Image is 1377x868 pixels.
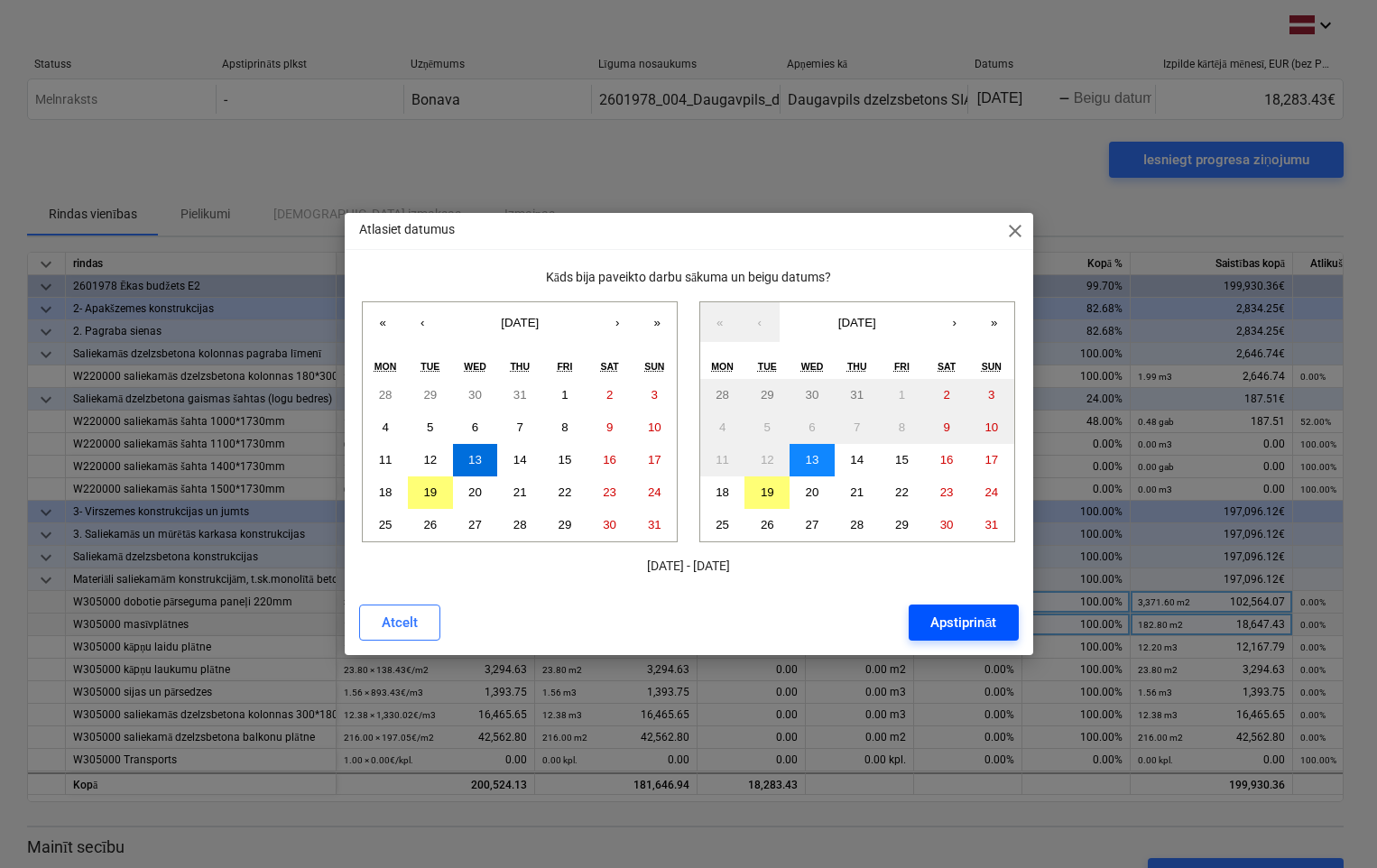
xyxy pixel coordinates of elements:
abbr: 21 August 2025 [513,485,527,499]
abbr: Tuesday [758,361,777,372]
abbr: 27 August 2025 [468,518,482,531]
button: 7 August 2025 [497,411,542,444]
abbr: Wednesday [464,361,486,372]
button: [DATE] [780,302,935,342]
abbr: 2 August 2025 [943,388,949,402]
button: 9 August 2025 [587,411,633,444]
abbr: Tuesday [420,361,439,372]
abbr: 25 August 2025 [716,518,729,531]
button: Atcelt [359,605,440,641]
button: 10 August 2025 [969,411,1014,444]
abbr: 25 August 2025 [379,518,393,531]
abbr: 18 August 2025 [716,485,729,499]
abbr: 26 August 2025 [761,518,774,531]
abbr: 31 July 2025 [513,388,527,402]
button: › [935,302,975,342]
button: 31 July 2025 [497,379,542,411]
abbr: 23 August 2025 [940,485,954,499]
abbr: 28 August 2025 [850,518,864,531]
button: 26 August 2025 [408,509,453,541]
abbr: 20 August 2025 [806,485,819,499]
button: 19 August 2025 [408,476,453,509]
abbr: 27 August 2025 [806,518,819,531]
abbr: Wednesday [801,361,824,372]
button: 22 August 2025 [880,476,925,509]
abbr: Saturday [938,361,956,372]
abbr: 8 August 2025 [899,420,905,434]
abbr: Saturday [601,361,619,372]
abbr: 14 August 2025 [850,453,864,466]
abbr: Friday [557,361,572,372]
abbr: 3 August 2025 [988,388,994,402]
button: 6 August 2025 [790,411,835,444]
button: 29 July 2025 [408,379,453,411]
button: 21 August 2025 [497,476,542,509]
button: 1 August 2025 [542,379,587,411]
button: 26 August 2025 [744,509,790,541]
button: 14 August 2025 [835,444,880,476]
button: « [700,302,740,342]
abbr: 16 August 2025 [940,453,954,466]
button: 22 August 2025 [542,476,587,509]
span: [DATE] [838,316,876,329]
abbr: 29 August 2025 [895,518,909,531]
button: 27 August 2025 [453,509,498,541]
p: Atlasiet datumus [359,220,455,239]
button: 30 August 2025 [587,509,633,541]
abbr: 12 August 2025 [423,453,437,466]
abbr: Friday [894,361,910,372]
abbr: 15 August 2025 [895,453,909,466]
abbr: 22 August 2025 [895,485,909,499]
abbr: 7 August 2025 [517,420,523,434]
p: Kāds bija paveikto darbu sākuma un beigu datums? [359,268,1019,287]
button: 16 August 2025 [924,444,969,476]
abbr: 24 August 2025 [648,485,661,499]
abbr: 29 July 2025 [761,388,774,402]
button: 28 August 2025 [497,509,542,541]
button: 30 July 2025 [790,379,835,411]
abbr: 1 August 2025 [899,388,905,402]
button: 3 August 2025 [632,379,677,411]
abbr: 4 August 2025 [382,420,388,434]
button: 2 August 2025 [587,379,633,411]
button: 1 August 2025 [880,379,925,411]
abbr: 30 August 2025 [940,518,954,531]
button: 31 August 2025 [632,509,677,541]
abbr: 28 July 2025 [716,388,729,402]
abbr: 16 August 2025 [603,453,616,466]
button: 4 August 2025 [700,411,745,444]
abbr: 20 August 2025 [468,485,482,499]
abbr: 30 July 2025 [806,388,819,402]
button: 9 August 2025 [924,411,969,444]
abbr: 10 August 2025 [984,420,998,434]
abbr: 19 August 2025 [423,485,437,499]
div: Apstiprināt [930,611,996,634]
abbr: 12 August 2025 [761,453,774,466]
button: 24 August 2025 [969,476,1014,509]
abbr: 18 August 2025 [379,485,393,499]
button: 18 August 2025 [700,476,745,509]
abbr: 9 August 2025 [943,420,949,434]
abbr: 5 August 2025 [427,420,433,434]
abbr: 29 July 2025 [423,388,437,402]
button: 5 August 2025 [408,411,453,444]
button: 29 July 2025 [744,379,790,411]
button: 25 August 2025 [700,509,745,541]
button: 6 August 2025 [453,411,498,444]
abbr: Sunday [982,361,1002,372]
abbr: Sunday [644,361,664,372]
button: « [363,302,402,342]
abbr: 6 August 2025 [472,420,478,434]
abbr: 23 August 2025 [603,485,616,499]
abbr: 11 August 2025 [716,453,729,466]
button: 5 August 2025 [744,411,790,444]
abbr: 8 August 2025 [561,420,568,434]
button: 12 August 2025 [408,444,453,476]
abbr: 13 August 2025 [806,453,819,466]
abbr: Monday [374,361,397,372]
button: 20 August 2025 [790,476,835,509]
button: 17 August 2025 [969,444,1014,476]
abbr: 31 August 2025 [984,518,998,531]
button: › [597,302,637,342]
abbr: 3 August 2025 [652,388,658,402]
